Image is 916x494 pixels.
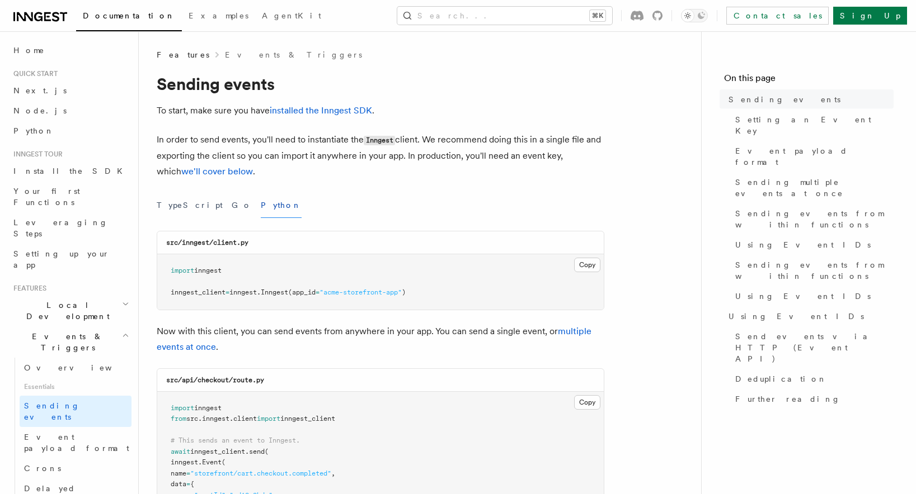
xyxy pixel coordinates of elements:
[731,286,894,306] a: Using Event IDs
[270,105,372,116] a: installed the Inngest SDK
[731,110,894,141] a: Setting an Event Key
[157,326,591,352] a: multiple events at once
[724,72,894,89] h4: On this page
[157,49,209,60] span: Features
[735,177,894,199] span: Sending multiple events at once
[724,89,894,110] a: Sending events
[189,11,248,20] span: Examples
[9,284,46,293] span: Features
[190,448,245,455] span: inngest_client
[157,324,604,355] p: Now with this client, you can send events from anywhere in your app. You can send a single event,...
[735,393,840,405] span: Further reading
[681,9,708,22] button: Toggle dark mode
[20,378,131,396] span: Essentials
[729,94,840,105] span: Sending events
[574,258,600,272] button: Copy
[166,376,264,384] code: src/api/checkout/route.py
[232,193,252,218] button: Go
[735,373,827,384] span: Deduplication
[261,193,302,218] button: Python
[13,126,54,135] span: Python
[24,401,80,421] span: Sending events
[261,288,288,296] span: Inngest
[280,415,335,422] span: inngest_client
[157,132,604,179] p: In order to send events, you'll need to instantiate the client. We recommend doing this in a sing...
[157,103,604,118] p: To start, make sure you have .
[729,311,864,322] span: Using Event IDs
[735,114,894,136] span: Setting an Event Key
[9,331,122,353] span: Events & Triggers
[9,40,131,60] a: Home
[202,458,222,466] span: Event
[186,469,190,477] span: =
[171,415,186,422] span: from
[262,11,321,20] span: AgentKit
[190,469,331,477] span: "storefront/cart.checkout.completed"
[735,145,894,168] span: Event payload format
[186,415,198,422] span: src
[13,167,129,175] span: Install the SDK
[9,326,131,358] button: Events & Triggers
[402,288,406,296] span: )
[171,267,194,274] span: import
[245,448,249,455] span: .
[9,150,63,159] span: Inngest tour
[257,415,280,422] span: import
[171,458,202,466] span: inngest.
[731,255,894,286] a: Sending events from within functions
[320,288,402,296] span: "acme-storefront-app"
[731,203,894,235] a: Sending events from within functions
[731,172,894,203] a: Sending multiple events at once
[13,86,67,95] span: Next.js
[190,480,194,488] span: {
[24,433,129,453] span: Event payload format
[9,101,131,121] a: Node.js
[9,121,131,141] a: Python
[225,49,362,60] a: Events & Triggers
[726,7,829,25] a: Contact sales
[13,106,67,115] span: Node.js
[171,288,226,296] span: inngest_client
[171,480,186,488] span: data
[20,427,131,458] a: Event payload format
[198,415,202,422] span: .
[157,74,604,94] h1: Sending events
[364,136,395,145] code: Inngest
[9,295,131,326] button: Local Development
[249,448,265,455] span: send
[13,249,110,269] span: Setting up your app
[735,291,871,302] span: Using Event IDs
[181,166,253,177] a: we'll cover below
[171,436,300,444] span: # This sends an event to Inngest.
[724,306,894,326] a: Using Event IDs
[202,415,229,422] span: inngest
[257,288,261,296] span: .
[735,208,894,230] span: Sending events from within functions
[24,363,139,372] span: Overview
[731,389,894,409] a: Further reading
[288,288,316,296] span: (app_id
[9,244,131,275] a: Setting up your app
[194,267,222,274] span: inngest
[182,3,255,30] a: Examples
[397,7,612,25] button: Search...⌘K
[735,331,894,364] span: Send events via HTTP (Event API)
[735,239,871,250] span: Using Event IDs
[229,415,233,422] span: .
[9,80,131,101] a: Next.js
[157,193,223,218] button: TypeScript
[9,212,131,244] a: Leveraging Steps
[574,395,600,410] button: Copy
[13,218,108,238] span: Leveraging Steps
[76,3,182,31] a: Documentation
[9,161,131,181] a: Install the SDK
[833,7,907,25] a: Sign Up
[9,69,58,78] span: Quick start
[731,235,894,255] a: Using Event IDs
[255,3,328,30] a: AgentKit
[731,326,894,369] a: Send events via HTTP (Event API)
[731,369,894,389] a: Deduplication
[265,448,269,455] span: (
[171,469,186,477] span: name
[590,10,605,21] kbd: ⌘K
